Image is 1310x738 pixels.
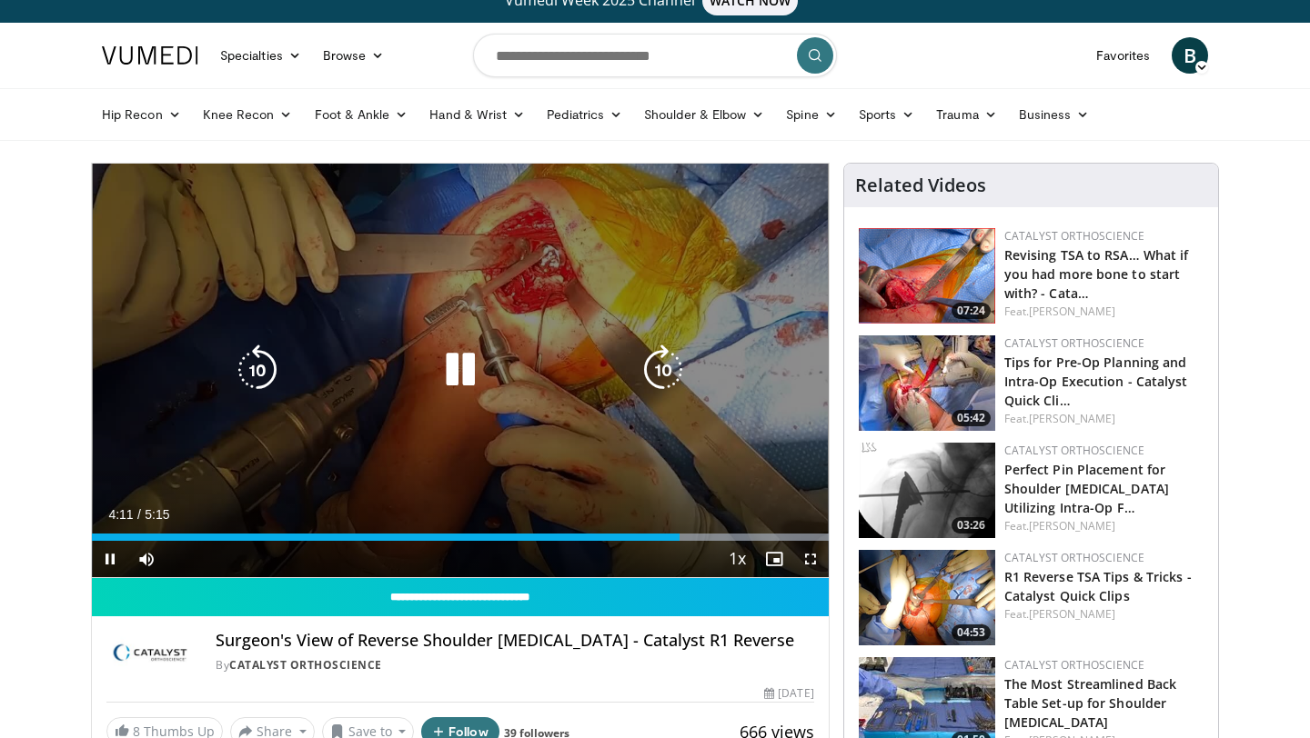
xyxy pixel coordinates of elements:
[952,410,991,426] span: 05:42
[1004,246,1189,302] a: Revising TSA to RSA… What if you had more bone to start with? - Cata…
[216,631,814,651] h4: Surgeon's View of Reverse Shoulder [MEDICAL_DATA] - Catalyst R1 Reverse
[192,96,304,133] a: Knee Recon
[1004,568,1192,604] a: R1 Reverse TSA Tips & Tricks - Catalyst Quick Clips
[1004,550,1145,565] a: Catalyst OrthoScience
[102,46,198,65] img: VuMedi Logo
[859,443,995,538] img: 995cdcef-56ca-4ede-a2e2-2c71960c6299.png.150x105_q85_crop-smart_upscale.png
[1004,518,1204,534] div: Feat.
[859,335,995,431] img: 63cf303b-9776-40fe-a00b-783275d31ff6.150x105_q85_crop-smart_upscale.jpg
[92,541,128,577] button: Pause
[764,685,813,702] div: [DATE]
[229,657,382,673] a: Catalyst OrthoScience
[925,96,1008,133] a: Trauma
[1004,411,1204,427] div: Feat.
[92,164,829,578] video-js: Video Player
[952,624,991,641] span: 04:53
[859,335,995,431] a: 05:42
[91,96,192,133] a: Hip Recon
[1004,304,1204,320] div: Feat.
[775,96,847,133] a: Spine
[792,541,829,577] button: Fullscreen
[1029,518,1115,534] a: [PERSON_NAME]
[1004,228,1145,244] a: Catalyst OrthoScience
[1172,37,1208,74] a: B
[209,37,312,74] a: Specialties
[859,228,995,324] img: 1cbc3e67-6ed3-45f3-85ca-3396bcdc5602.png.150x105_q85_crop-smart_upscale.png
[1029,411,1115,426] a: [PERSON_NAME]
[1004,461,1169,516] a: Perfect Pin Placement for Shoulder [MEDICAL_DATA] Utilizing Intra-Op F…
[848,96,926,133] a: Sports
[1004,443,1145,458] a: Catalyst OrthoScience
[756,541,792,577] button: Enable picture-in-picture mode
[304,96,419,133] a: Foot & Ankle
[1004,354,1188,409] a: Tips for Pre-Op Planning and Intra-Op Execution - Catalyst Quick Cli…
[720,541,756,577] button: Playback Rate
[952,517,991,534] span: 03:26
[1004,606,1204,623] div: Feat.
[859,228,995,324] a: 07:24
[92,534,829,541] div: Progress Bar
[859,443,995,538] a: 03:26
[1029,304,1115,319] a: [PERSON_NAME]
[108,507,133,522] span: 4:11
[137,507,141,522] span: /
[1085,37,1161,74] a: Favorites
[145,507,169,522] span: 5:15
[859,550,995,645] img: 2f61de86-2bd6-4ecc-a6ad-40ee27bedc2f.png.150x105_q85_crop-smart_upscale.png
[1004,657,1145,673] a: Catalyst OrthoScience
[855,175,986,196] h4: Related Videos
[536,96,633,133] a: Pediatrics
[633,96,775,133] a: Shoulder & Elbow
[128,541,165,577] button: Mute
[859,550,995,645] a: 04:53
[473,34,837,77] input: Search topics, interventions
[312,37,396,74] a: Browse
[1004,675,1177,731] a: The Most Streamlined Back Table Set-up for Shoulder [MEDICAL_DATA]
[216,657,814,673] div: By
[1029,606,1115,622] a: [PERSON_NAME]
[418,96,536,133] a: Hand & Wrist
[952,303,991,319] span: 07:24
[1004,335,1145,351] a: Catalyst OrthoScience
[1008,96,1101,133] a: Business
[106,631,194,674] img: Catalyst OrthoScience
